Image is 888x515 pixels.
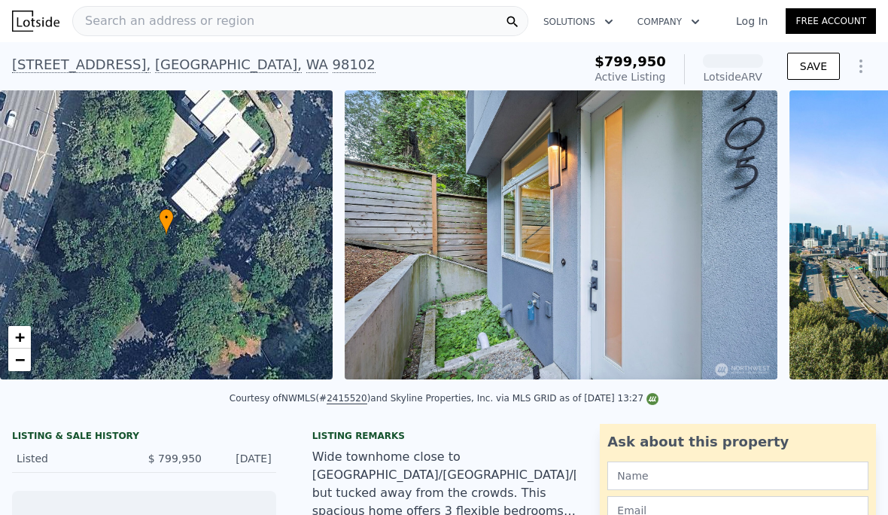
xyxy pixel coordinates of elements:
div: Courtesy of NWMLS (# ) and Skyline Properties, Inc. via MLS GRID as of [DATE] 13:27 [230,393,658,404]
div: LISTING & SALE HISTORY [12,430,276,445]
span: Search an address or region [73,12,254,30]
a: Free Account [786,8,876,34]
span: $ 799,950 [148,453,202,465]
a: Zoom in [8,326,31,349]
div: Ask about this property [607,431,868,453]
input: Name [607,462,868,490]
div: • [159,209,174,235]
div: Lotside ARV [703,69,763,84]
button: SAVE [787,53,840,80]
button: Solutions [531,8,625,35]
span: $799,950 [595,53,666,69]
img: Sale: 167321517 Parcel: 127760126 [345,90,778,379]
span: − [15,350,25,369]
div: [DATE] [214,451,272,466]
button: Company [625,8,712,35]
div: Listing remarks [312,430,576,442]
a: Zoom out [8,349,31,371]
div: Listed [17,451,132,466]
span: • [159,211,174,224]
a: Log In [718,14,786,29]
img: NWMLS Logo [646,393,658,405]
button: Show Options [846,51,876,81]
span: Active Listing [595,71,666,83]
img: Lotside [12,11,59,32]
span: + [15,328,25,346]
